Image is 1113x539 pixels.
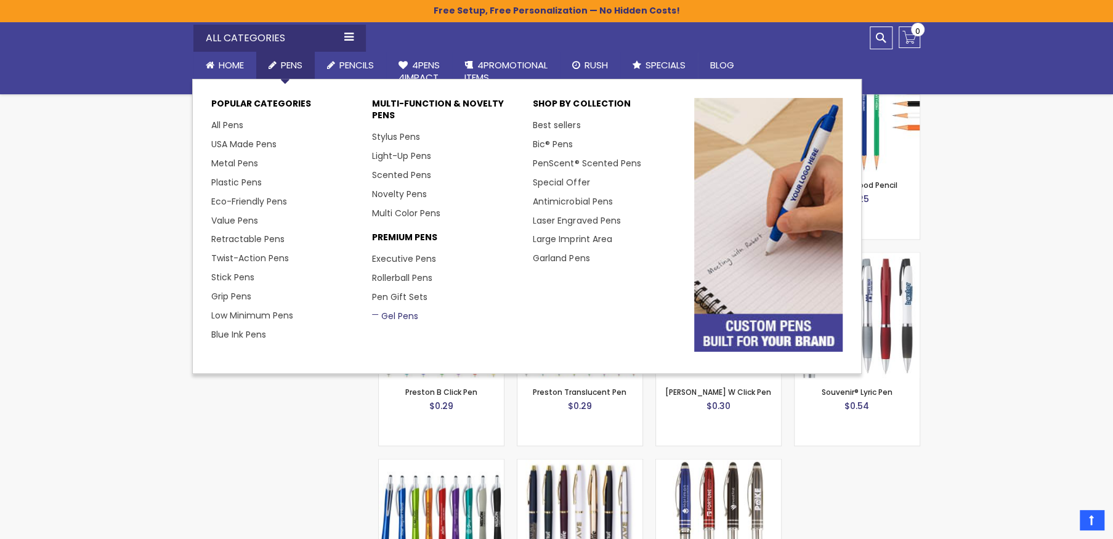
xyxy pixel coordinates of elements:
[211,98,360,116] p: Popular Categories
[533,233,612,245] a: Large Imprint Area
[620,52,698,79] a: Specials
[211,271,254,283] a: Stick Pens
[560,52,620,79] a: Rush
[405,386,477,397] a: Preston B Click Pen
[372,232,520,249] p: Premium Pens
[533,386,626,397] a: Preston Translucent Pen
[386,52,452,92] a: 4Pens4impact
[517,458,642,469] a: Ultra Gold Pen
[452,52,560,92] a: 4PROMOTIONALITEMS
[211,195,287,208] a: Eco-Friendly Pens
[646,59,686,71] span: Specials
[211,309,293,322] a: Low Minimum Pens
[372,150,431,162] a: Light-Up Pens
[211,119,243,131] a: All Pens
[211,290,251,302] a: Grip Pens
[533,176,589,188] a: Special Offer
[694,98,843,351] img: custom-pens
[281,59,302,71] span: Pens
[372,291,427,303] a: Pen Gift Sets
[372,169,431,181] a: Scented Pens
[706,399,731,411] span: $0.30
[1011,506,1113,539] iframe: Google Customer Reviews
[372,310,418,322] a: Gel Pens
[533,98,681,116] p: Shop By Collection
[193,52,256,79] a: Home
[822,386,892,397] a: Souvenir® Lyric Pen
[211,157,258,169] a: Metal Pens
[585,59,608,71] span: Rush
[211,176,262,188] a: Plastic Pens
[533,157,641,169] a: PenScent® Scented Pens
[379,458,504,469] a: Stiletto Advertising Stylus Pens - Special Offer
[533,195,612,208] a: Antimicrobial Pens
[533,138,573,150] a: Bic® Pens
[533,214,620,227] a: Laser Engraved Pens
[315,52,386,79] a: Pencils
[372,272,432,284] a: Rollerball Pens
[211,233,285,245] a: Retractable Pens
[533,119,580,131] a: Best sellers
[256,52,315,79] a: Pens
[656,458,781,469] a: Vivano Duo Pen with Stylus - Standard Laser
[429,399,453,411] span: $0.29
[533,252,589,264] a: Garland Pens
[665,386,771,397] a: [PERSON_NAME] W Click Pen
[915,25,920,37] span: 0
[193,25,366,52] div: All Categories
[211,252,289,264] a: Twist-Action Pens
[372,253,436,265] a: Executive Pens
[464,59,548,84] span: 4PROMOTIONAL ITEMS
[899,26,920,48] a: 0
[219,59,244,71] span: Home
[710,59,734,71] span: Blog
[372,188,427,200] a: Novelty Pens
[698,52,747,79] a: Blog
[568,399,592,411] span: $0.29
[399,59,440,84] span: 4Pens 4impact
[844,399,869,411] span: $0.54
[372,131,420,143] a: Stylus Pens
[372,207,440,219] a: Multi Color Pens
[211,138,277,150] a: USA Made Pens
[211,214,258,227] a: Value Pens
[339,59,374,71] span: Pencils
[372,98,520,128] p: Multi-Function & Novelty Pens
[211,328,266,341] a: Blue Ink Pens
